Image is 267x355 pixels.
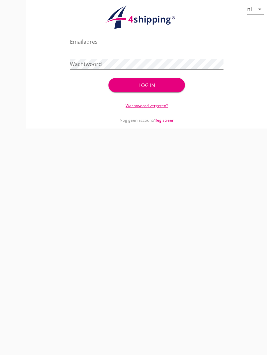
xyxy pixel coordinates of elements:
img: logo.1f945f1d.svg [104,5,190,30]
div: Nog geen account? [70,109,223,123]
button: Log in [108,78,185,92]
div: nl [247,6,252,12]
div: Log in [119,82,175,89]
a: Wachtwoord vergeten? [126,103,168,108]
a: Registreer [155,117,174,123]
i: arrow_drop_down [256,5,264,13]
input: Emailadres [70,36,223,47]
